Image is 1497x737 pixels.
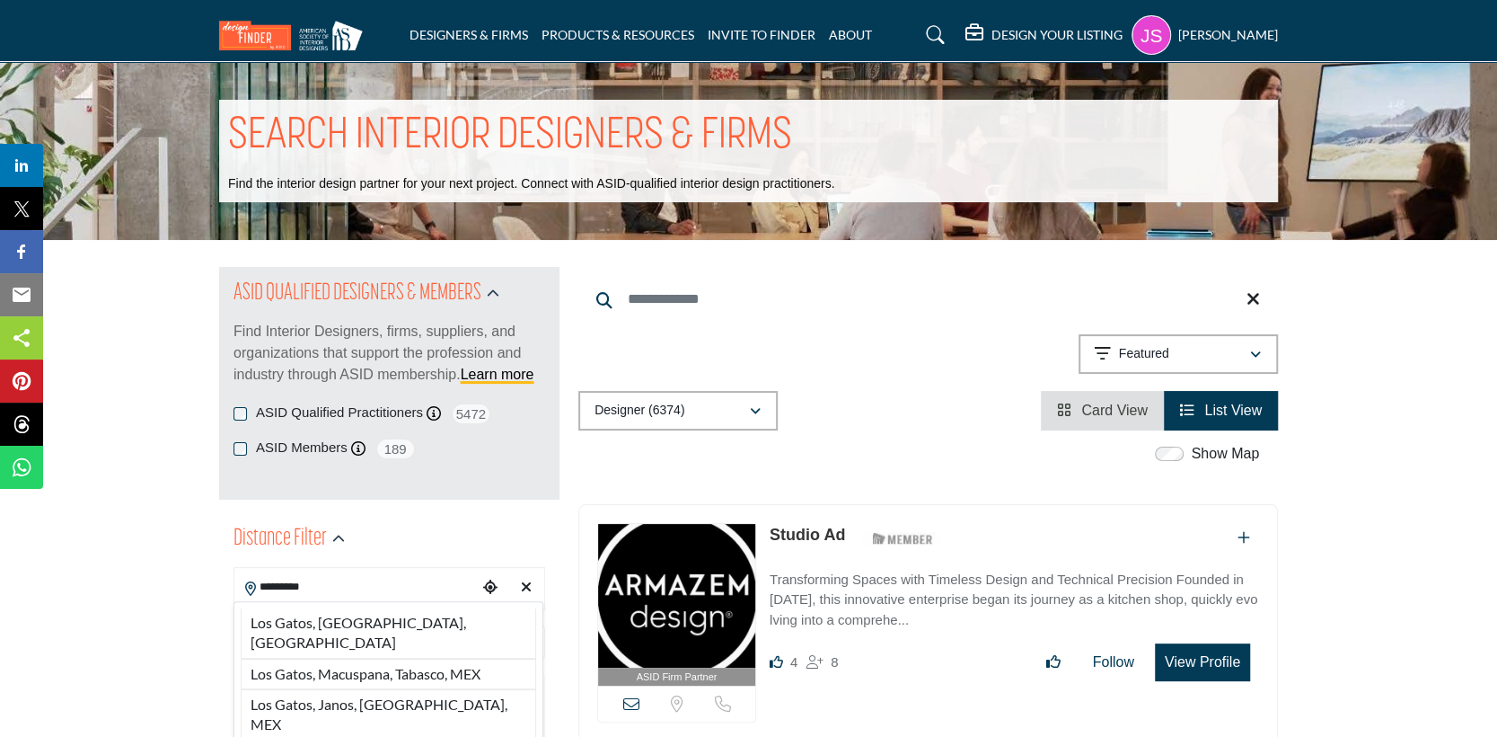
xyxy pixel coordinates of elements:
[228,109,792,164] h1: SEARCH INTERIOR DESIGNERS & FIRMS
[790,654,797,670] span: 4
[829,27,872,42] a: ABOUT
[451,403,491,425] span: 5472
[1204,403,1262,418] span: List View
[909,21,956,49] a: Search
[542,27,694,42] a: PRODUCTS & RESOURCES
[1081,403,1148,418] span: Card View
[375,438,416,460] span: 189
[477,569,504,608] div: Choose your current location
[806,652,838,673] div: Followers
[578,278,1278,321] input: Search Keyword
[991,27,1123,43] h5: DESIGN YOUR LISTING
[637,670,718,685] span: ASID Firm Partner
[578,391,778,431] button: Designer (6374)
[513,569,540,608] div: Clear search location
[1178,26,1278,44] h5: [PERSON_NAME]
[1081,644,1146,680] button: Follow
[233,442,247,456] input: ASID Members checkbox
[1132,15,1171,55] button: Show hide supplier dropdown
[256,438,348,458] label: ASID Members
[461,367,534,382] a: Learn more
[831,654,838,670] span: 8
[770,526,845,544] a: Studio Ad
[598,524,755,687] a: ASID Firm Partner
[708,27,815,42] a: INVITE TO FINDER
[219,21,372,50] img: Site Logo
[1155,644,1250,681] button: View Profile
[1180,403,1262,418] a: View List
[1079,334,1278,374] button: Featured
[770,559,1259,631] a: Transforming Spaces with Timeless Design and Technical Precision Founded in [DATE], this innovati...
[770,655,783,669] i: Likes
[862,528,943,550] img: ASID Members Badge Icon
[233,523,327,555] h2: Distance Filter
[1191,443,1259,465] label: Show Map
[234,570,477,605] input: Search Location
[256,403,423,423] label: ASID Qualified Practitioners
[598,524,755,668] img: Studio Ad
[233,407,247,421] input: ASID Qualified Practitioners checkbox
[1119,345,1169,363] p: Featured
[770,523,845,547] p: Studio Ad
[1035,644,1072,680] button: Like listing
[228,175,834,193] p: Find the interior design partner for your next project. Connect with ASID-qualified interior desi...
[594,402,684,420] p: Designer (6374)
[1041,391,1164,431] li: Card View
[1237,530,1250,546] a: Add To List
[409,27,528,42] a: DESIGNERS & FIRMS
[770,570,1259,631] p: Transforming Spaces with Timeless Design and Technical Precision Founded in [DATE], this innovati...
[1164,391,1278,431] li: List View
[965,24,1123,46] div: DESIGN YOUR LISTING
[233,321,545,386] p: Find Interior Designers, firms, suppliers, and organizations that support the profession and indu...
[233,278,481,310] h2: ASID QUALIFIED DESIGNERS & MEMBERS
[1057,403,1148,418] a: View Card
[241,659,536,689] li: Los Gatos, Macuspana, Tabasco, MEX
[241,608,536,659] li: Los Gatos, [GEOGRAPHIC_DATA], [GEOGRAPHIC_DATA]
